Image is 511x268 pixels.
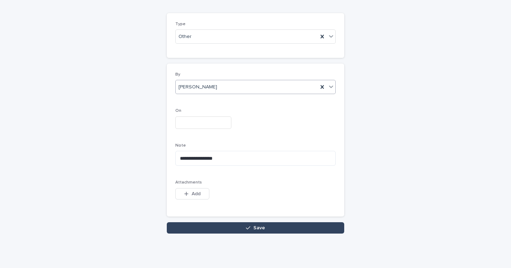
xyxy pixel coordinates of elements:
span: [PERSON_NAME] [178,83,217,91]
span: Add [192,191,200,196]
span: Other [178,33,192,40]
span: On [175,109,181,113]
span: Note [175,143,186,148]
button: Add [175,188,209,199]
span: Type [175,22,186,26]
span: Attachments [175,180,202,185]
span: Save [253,225,265,230]
button: Save [167,222,344,234]
span: By [175,72,180,77]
